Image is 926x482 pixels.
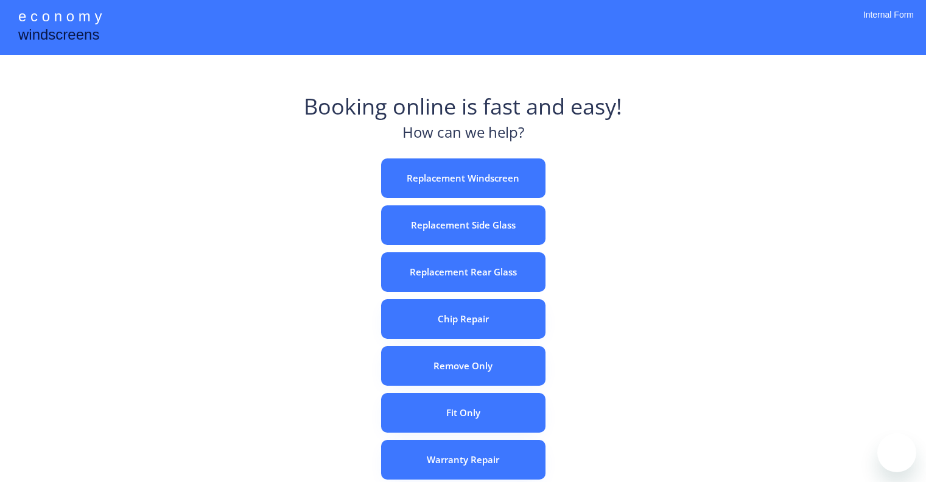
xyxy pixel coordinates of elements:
[402,122,524,149] div: How can we help?
[381,158,545,198] button: Replacement Windscreen
[381,299,545,339] button: Chip Repair
[381,252,545,292] button: Replacement Rear Glass
[381,393,545,433] button: Fit Only
[381,205,545,245] button: Replacement Side Glass
[381,346,545,386] button: Remove Only
[863,9,914,37] div: Internal Form
[877,433,916,472] iframe: Button to launch messaging window
[304,91,622,122] div: Booking online is fast and easy!
[18,6,102,29] div: e c o n o m y
[18,24,99,48] div: windscreens
[381,440,545,480] button: Warranty Repair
